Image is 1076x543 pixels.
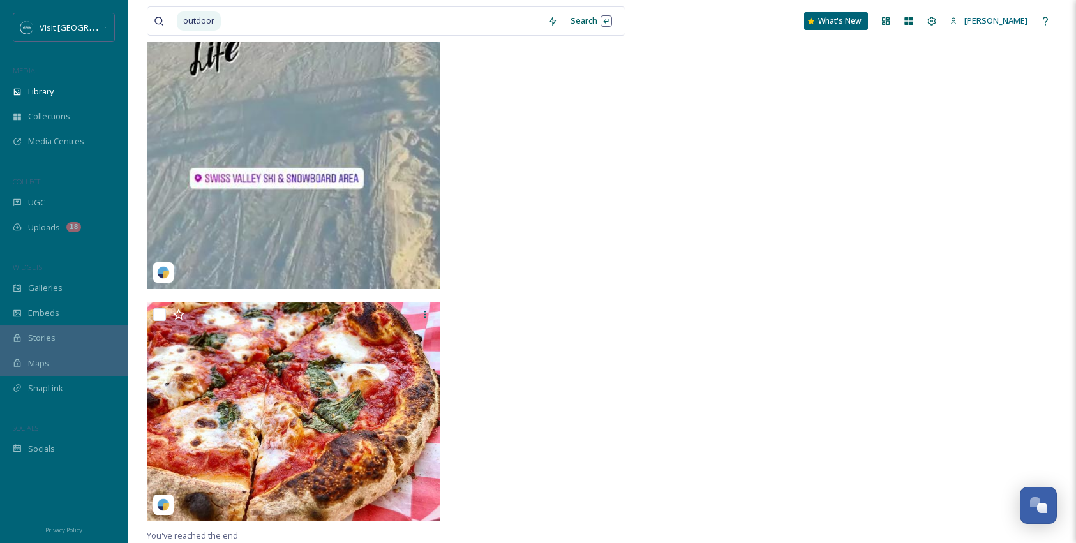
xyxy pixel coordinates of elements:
[28,197,45,209] span: UGC
[28,135,84,147] span: Media Centres
[177,11,221,30] span: outdoor
[66,222,81,232] div: 18
[13,177,40,186] span: COLLECT
[13,66,35,75] span: MEDIA
[157,266,170,279] img: snapsea-logo.png
[45,521,82,537] a: Privacy Policy
[28,282,63,294] span: Galleries
[28,443,55,455] span: Socials
[45,526,82,534] span: Privacy Policy
[564,8,618,33] div: Search
[28,110,70,123] span: Collections
[157,498,170,511] img: snapsea-logo.png
[1020,487,1057,524] button: Open Chat
[28,332,56,344] span: Stories
[147,302,440,521] img: nwiadventures_17847444242171414.jpg
[40,21,182,33] span: Visit [GEOGRAPHIC_DATA][US_STATE]
[147,530,238,541] span: You've reached the end
[943,8,1034,33] a: [PERSON_NAME]
[13,423,38,433] span: SOCIALS
[28,221,60,234] span: Uploads
[28,307,59,319] span: Embeds
[28,357,49,369] span: Maps
[804,12,868,30] a: What's New
[964,15,1027,26] span: [PERSON_NAME]
[28,382,63,394] span: SnapLink
[13,262,42,272] span: WIDGETS
[20,21,33,34] img: SM%20Social%20Profile.png
[28,86,54,98] span: Library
